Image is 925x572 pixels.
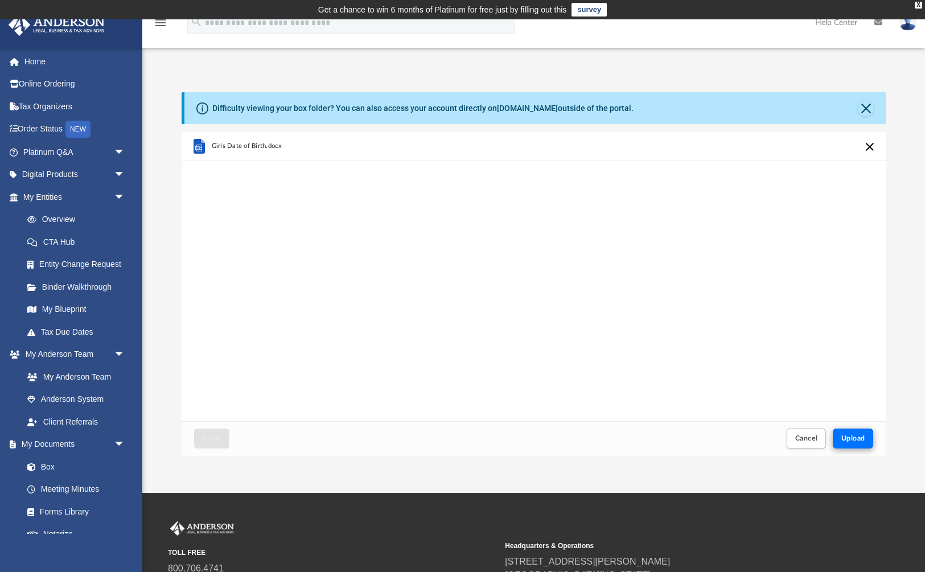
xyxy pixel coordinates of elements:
span: arrow_drop_down [114,163,137,187]
span: arrow_drop_down [114,141,137,164]
span: arrow_drop_down [114,186,137,209]
a: My Entitiesarrow_drop_down [8,186,142,208]
a: My Blueprint [16,298,137,321]
button: Close [194,429,229,448]
a: Box [16,455,131,478]
img: Anderson Advisors Platinum Portal [168,521,236,536]
a: Tax Organizers [8,95,142,118]
i: menu [154,16,167,30]
a: Home [8,50,142,73]
span: Cancel [795,435,818,442]
a: Online Ordering [8,73,142,96]
a: [DOMAIN_NAME] [497,104,558,113]
a: My Documentsarrow_drop_down [8,433,137,456]
a: Platinum Q&Aarrow_drop_down [8,141,142,163]
a: My Anderson Teamarrow_drop_down [8,343,137,366]
span: arrow_drop_down [114,343,137,367]
span: arrow_drop_down [114,433,137,456]
a: [STREET_ADDRESS][PERSON_NAME] [505,557,670,566]
div: grid [182,132,886,421]
a: Meeting Minutes [16,478,137,501]
a: Binder Walkthrough [16,275,142,298]
div: close [915,2,922,9]
a: CTA Hub [16,231,142,253]
div: Upload [182,132,886,456]
a: menu [154,22,167,30]
small: Headquarters & Operations [505,541,834,551]
span: Upload [841,435,865,442]
span: Close [203,435,221,442]
a: Notarize [16,523,137,546]
img: Anderson Advisors Platinum Portal [5,14,108,36]
button: Cancel [787,429,827,448]
a: survey [572,3,607,17]
small: TOLL FREE [168,548,497,558]
a: Forms Library [16,500,131,523]
button: Upload [833,429,874,448]
a: Digital Productsarrow_drop_down [8,163,142,186]
div: Difficulty viewing your box folder? You can also access your account directly on outside of the p... [212,102,634,114]
span: Girls Date of Birth.docx [211,142,281,150]
i: search [190,15,203,28]
div: Get a chance to win 6 months of Platinum for free just by filling out this [318,3,567,17]
a: Tax Due Dates [16,320,142,343]
img: User Pic [899,14,916,31]
a: My Anderson Team [16,365,131,388]
a: Anderson System [16,388,137,411]
a: Entity Change Request [16,253,142,276]
button: Close [858,100,874,116]
a: Overview [16,208,142,231]
a: Order StatusNEW [8,118,142,141]
button: Cancel this upload [863,140,877,154]
a: Client Referrals [16,410,137,433]
div: NEW [65,121,91,138]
